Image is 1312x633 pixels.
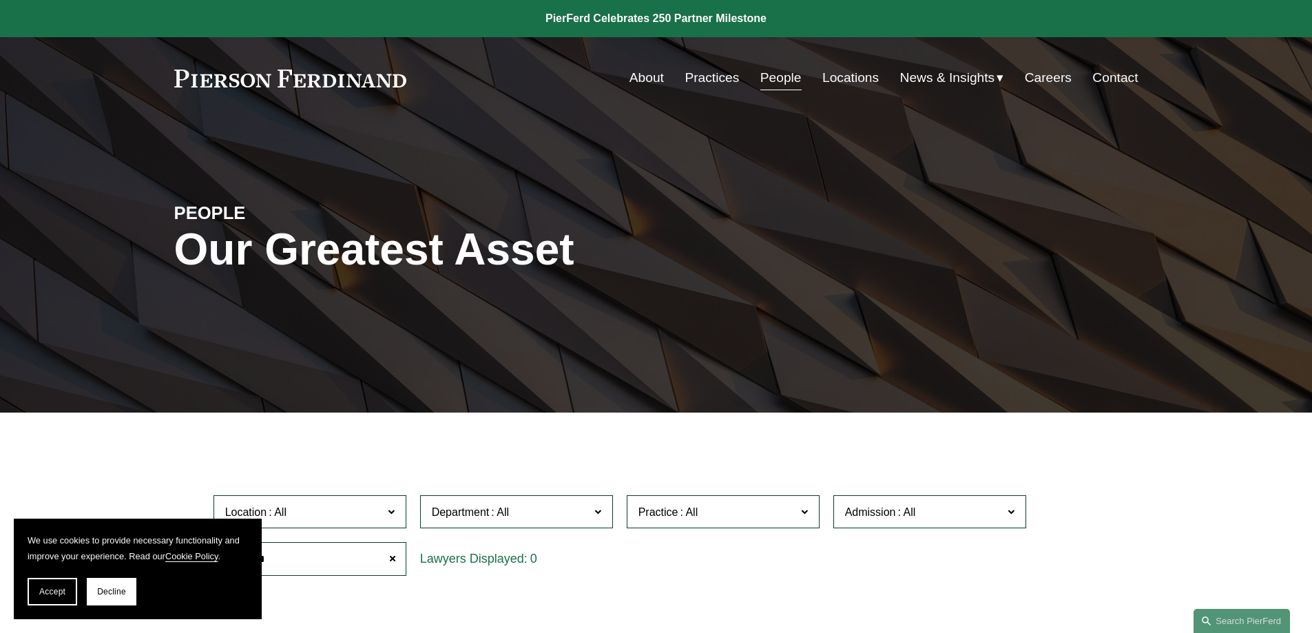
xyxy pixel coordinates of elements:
[629,65,664,91] a: About
[165,551,218,561] a: Cookie Policy
[14,519,262,619] section: Cookie banner
[87,578,136,605] button: Decline
[225,506,267,518] span: Location
[39,587,65,596] span: Accept
[685,65,739,91] a: Practices
[822,65,879,91] a: Locations
[760,65,802,91] a: People
[432,506,490,518] span: Department
[638,506,678,518] span: Practice
[28,578,77,605] button: Accept
[1025,65,1072,91] a: Careers
[845,506,896,518] span: Admission
[1194,609,1290,633] a: Search this site
[530,552,537,565] span: 0
[97,587,126,596] span: Decline
[174,202,415,224] h4: PEOPLE
[900,65,1004,91] a: folder dropdown
[900,66,995,90] span: News & Insights
[174,225,817,275] h1: Our Greatest Asset
[1092,65,1138,91] a: Contact
[28,532,248,564] p: We use cookies to provide necessary functionality and improve your experience. Read our .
